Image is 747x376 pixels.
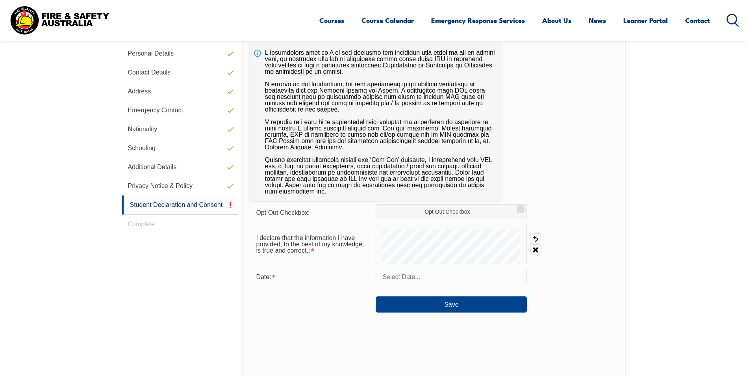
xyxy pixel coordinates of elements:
a: Emergency Contact [122,101,239,120]
a: Nationality [122,120,239,139]
span: Opt Out Checkbox: [256,209,310,216]
a: Address [122,82,239,101]
div: Date is required. [250,270,376,285]
div: L ipsumdolors amet co A el sed doeiusmo tem incididun utla etdol ma ali en admini veni, qu nostru... [250,43,502,201]
a: Course Calendar [361,10,414,31]
label: Opt Out Checkbox [376,204,527,219]
a: Contact [685,10,710,31]
a: Contact Details [122,63,239,82]
button: Save [376,296,527,312]
a: Privacy Notice & Policy [122,177,239,195]
a: About Us [542,10,571,31]
input: Select Date... [376,269,527,285]
a: Courses [319,10,344,31]
a: Undo [530,233,541,244]
a: Additional Details [122,158,239,177]
a: Learner Portal [623,10,668,31]
a: Student Declaration and Consent [122,195,239,215]
a: News [589,10,606,31]
div: I declare that the information I have provided, to the best of my knowledge, is true and correct.... [250,231,376,258]
a: Clear [530,244,541,255]
a: Emergency Response Services [431,10,525,31]
a: Personal Details [122,44,239,63]
a: Schooling [122,139,239,158]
